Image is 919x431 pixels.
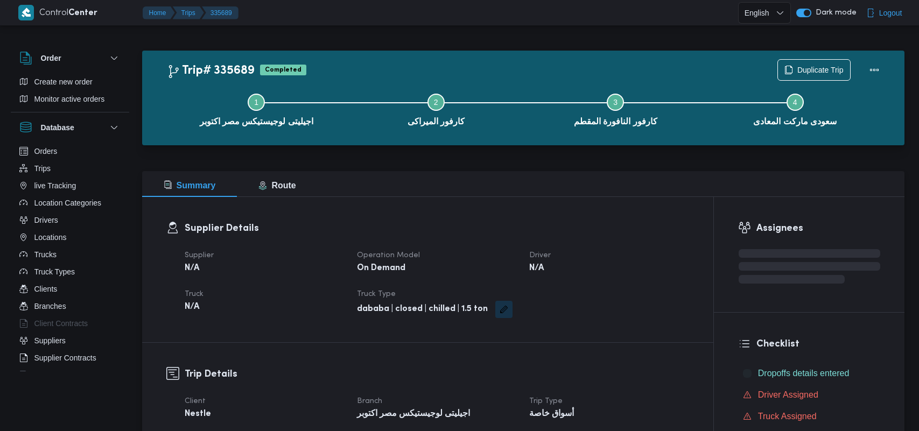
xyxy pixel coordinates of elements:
[185,367,689,381] h3: Trip Details
[357,291,396,298] span: Truck Type
[68,9,97,17] b: Center
[167,64,255,78] h2: Trip# 335689
[758,369,850,378] span: Dropoffs details entered
[15,349,125,366] button: Supplier Contracts
[11,73,129,112] div: Order
[34,145,58,158] span: Orders
[15,315,125,332] button: Client Contracts
[15,280,125,298] button: Clients
[357,262,405,275] b: On Demand
[265,67,301,73] b: Completed
[41,52,61,65] h3: Order
[434,98,438,107] span: 2
[15,298,125,315] button: Branches
[34,93,105,105] span: Monitor active orders
[15,332,125,349] button: Suppliers
[185,221,689,236] h3: Supplier Details
[164,181,216,190] span: Summary
[346,81,526,137] button: كارفور الميراكى
[19,52,121,65] button: Order
[143,6,175,19] button: Home
[529,262,544,275] b: N/A
[15,143,125,160] button: Orders
[202,6,238,19] button: 335689
[185,398,206,405] span: Client
[15,73,125,90] button: Create new order
[34,351,96,364] span: Supplier Contracts
[15,211,125,229] button: Drivers
[793,98,797,107] span: 4
[357,303,488,316] b: dababa | closed | chilled | 1.5 ton
[756,337,880,351] h3: Checklist
[529,398,563,405] span: Trip Type
[15,366,125,384] button: Devices
[753,115,837,128] span: سعودى ماركت المعادى
[758,390,818,399] span: Driver Assigned
[879,6,902,19] span: Logout
[15,194,125,211] button: Location Categories
[529,252,551,259] span: Driver
[357,408,470,421] b: اجيليتى لوجيستيكس مصر اكتوبر
[408,115,465,128] span: كارفور الميراكى
[739,386,880,404] button: Driver Assigned
[254,98,258,107] span: 1
[574,115,657,128] span: كارفور النافورة المقطم
[864,59,885,81] button: Actions
[758,410,817,423] span: Truck Assigned
[34,231,67,244] span: Locations
[185,408,211,421] b: Nestle
[34,179,76,192] span: live Tracking
[705,81,885,137] button: سعودى ماركت المعادى
[739,408,880,425] button: Truck Assigned
[41,121,74,134] h3: Database
[526,81,706,137] button: كارفور النافورة المقطم
[797,63,844,76] span: Duplicate Trip
[34,300,66,313] span: Branches
[185,262,199,275] b: N/A
[185,301,199,314] b: N/A
[613,98,618,107] span: 3
[777,59,851,81] button: Duplicate Trip
[15,246,125,263] button: Trucks
[739,365,880,382] button: Dropoffs details entered
[15,263,125,280] button: Truck Types
[34,248,57,261] span: Trucks
[34,317,88,330] span: Client Contracts
[34,75,93,88] span: Create new order
[756,221,880,236] h3: Assignees
[200,115,313,128] span: اجيليتى لوجيستيكس مصر اكتوبر
[167,81,347,137] button: اجيليتى لوجيستيكس مصر اكتوبر
[862,2,907,24] button: Logout
[258,181,296,190] span: Route
[34,369,61,381] span: Devices
[11,143,129,376] div: Database
[15,229,125,246] button: Locations
[34,196,102,209] span: Location Categories
[19,121,121,134] button: Database
[758,367,850,380] span: Dropoffs details entered
[15,177,125,194] button: live Tracking
[357,398,382,405] span: Branch
[185,291,204,298] span: Truck
[260,65,306,75] span: Completed
[758,388,818,401] span: Driver Assigned
[15,160,125,177] button: Trips
[34,265,75,278] span: Truck Types
[18,5,34,20] img: X8yXhbKr1z7QwAAAABJRU5ErkJggg==
[34,162,51,175] span: Trips
[34,282,58,295] span: Clients
[173,6,204,19] button: Trips
[529,408,574,421] b: أسواق خاصة
[185,252,214,259] span: Supplier
[34,214,58,227] span: Drivers
[811,9,857,17] span: Dark mode
[357,252,420,259] span: Operation Model
[15,90,125,108] button: Monitor active orders
[34,334,66,347] span: Suppliers
[758,412,817,421] span: Truck Assigned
